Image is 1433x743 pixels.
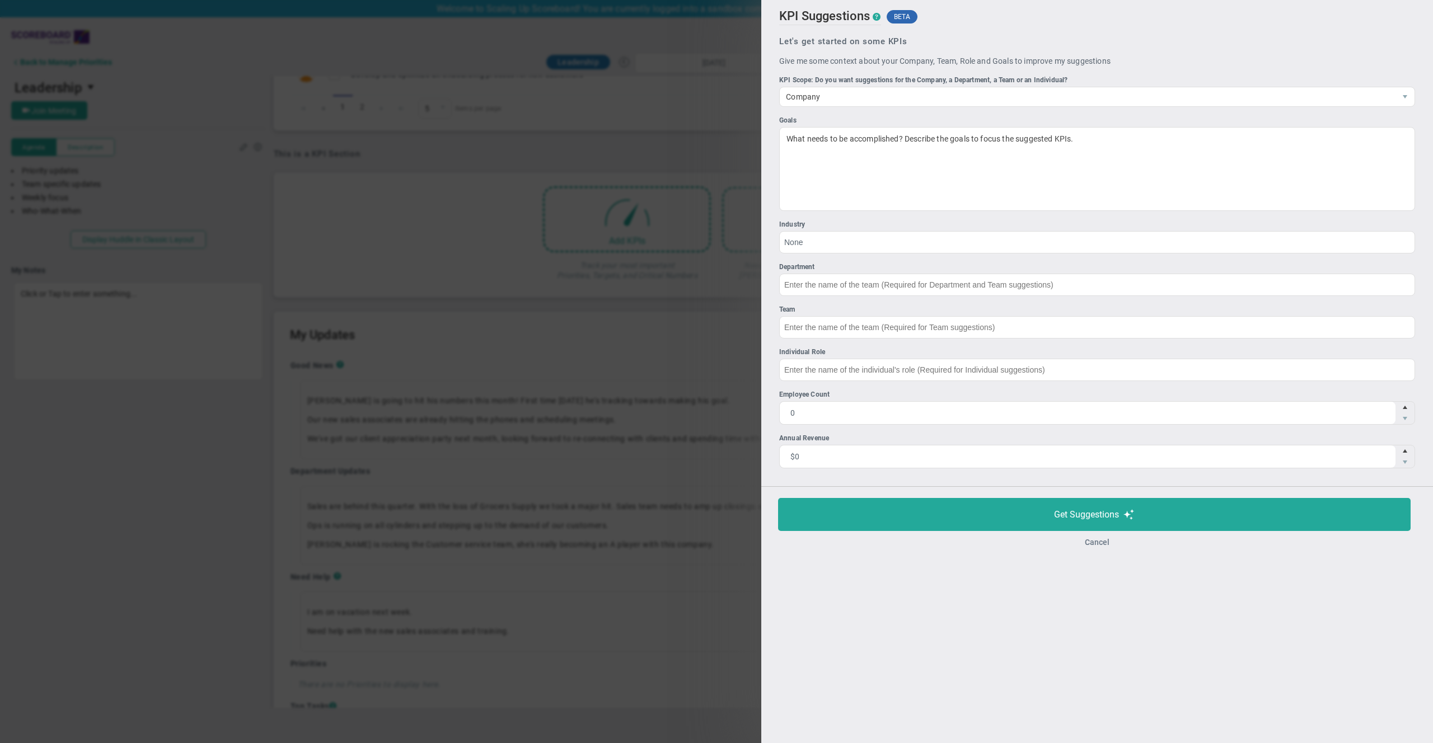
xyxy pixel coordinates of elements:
[779,433,1415,444] div: Annual Revenue
[779,127,1415,211] div: What needs to be accomplished? Describe the goals to focus the suggested KPIs.
[1395,413,1415,424] span: Decrease value
[778,498,1411,531] button: Get Suggestions
[1395,87,1415,106] span: select
[779,316,1415,338] input: Team
[779,36,1415,47] h3: Let's get started on some KPIs
[779,359,1415,381] input: Individual Role
[779,9,881,25] h2: KPI Suggestions
[1054,509,1119,520] span: Get Suggestions
[1395,457,1415,468] span: Decrease value
[779,389,1415,400] div: Employee Count
[779,231,1415,253] input: Industry
[779,262,1415,272] div: Department
[1395,445,1415,457] span: Increase value
[779,274,1415,296] input: Department
[780,445,1395,468] input: Annual Revenue
[887,10,918,23] span: BETA
[779,347,1415,358] div: Individual Role
[779,55,1415,67] p: Give me some context about your Company, Team, Role and Goals to improve my suggestions
[1395,402,1415,413] span: Increase value
[779,304,1415,315] div: Team
[779,115,1415,126] div: Goals
[1085,538,1109,547] button: Cancel
[779,75,1415,86] div: KPI Scope: Do you want suggestions for the Company, a Department, a Team or an Individual?
[780,402,1395,424] input: Employee Count
[779,219,1415,230] div: Industry
[780,87,1395,106] span: Company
